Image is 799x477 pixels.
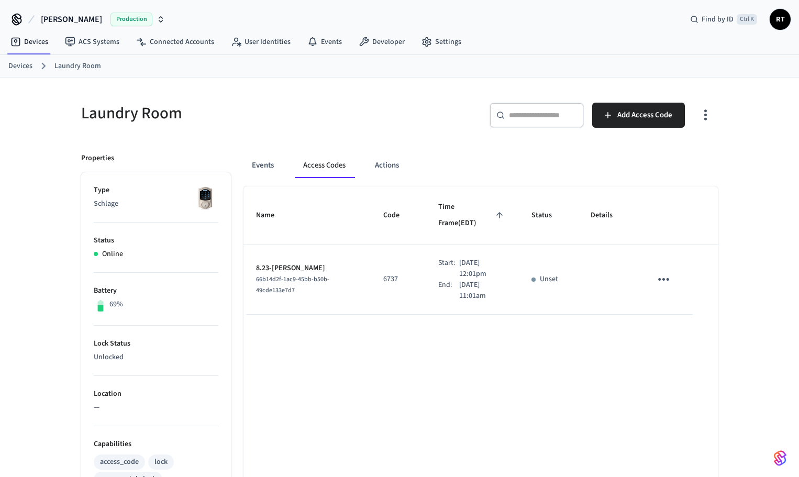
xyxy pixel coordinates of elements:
[94,235,218,246] p: Status
[41,13,102,26] span: [PERSON_NAME]
[256,263,358,274] p: 8.23-[PERSON_NAME]
[223,32,299,51] a: User Identities
[682,10,765,29] div: Find by IDCtrl K
[94,185,218,196] p: Type
[243,186,718,315] table: sticky table
[702,14,734,25] span: Find by ID
[350,32,413,51] a: Developer
[81,153,114,164] p: Properties
[459,280,506,302] p: [DATE] 11:01am
[438,280,459,302] div: End:
[57,32,128,51] a: ACS Systems
[771,10,790,29] span: RT
[192,185,218,211] img: Schlage Sense Smart Deadbolt with Camelot Trim, Front
[256,275,329,295] span: 66b14d2f-1ac9-45bb-b50b-49cde133e7d7
[774,450,786,467] img: SeamLogoGradient.69752ec5.svg
[54,61,101,72] a: Laundry Room
[243,153,282,178] button: Events
[770,9,791,30] button: RT
[299,32,350,51] a: Events
[102,249,123,260] p: Online
[256,207,288,224] span: Name
[531,207,565,224] span: Status
[94,198,218,209] p: Schlage
[592,103,685,128] button: Add Access Code
[100,457,139,468] div: access_code
[109,299,123,310] p: 69%
[591,207,626,224] span: Details
[154,457,168,468] div: lock
[94,402,218,413] p: —
[94,352,218,363] p: Unlocked
[8,61,32,72] a: Devices
[459,258,506,280] p: [DATE] 12:01pm
[438,258,459,280] div: Start:
[94,439,218,450] p: Capabilities
[438,199,506,232] span: Time Frame(EDT)
[383,207,413,224] span: Code
[383,274,413,285] p: 6737
[2,32,57,51] a: Devices
[737,14,757,25] span: Ctrl K
[540,274,558,285] p: Unset
[367,153,407,178] button: Actions
[243,153,718,178] div: ant example
[110,13,152,26] span: Production
[295,153,354,178] button: Access Codes
[94,389,218,400] p: Location
[94,285,218,296] p: Battery
[413,32,470,51] a: Settings
[128,32,223,51] a: Connected Accounts
[617,108,672,122] span: Add Access Code
[94,338,218,349] p: Lock Status
[81,103,393,124] h5: Laundry Room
